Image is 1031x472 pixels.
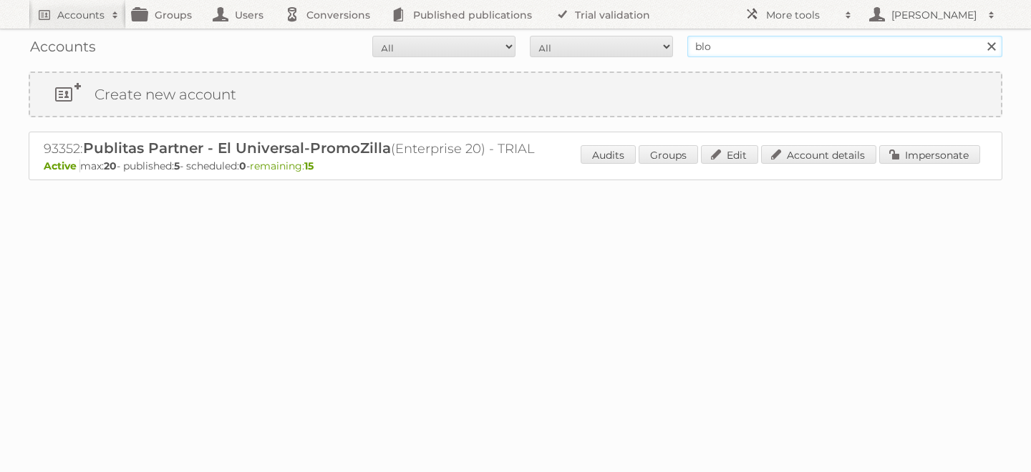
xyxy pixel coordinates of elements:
[44,159,987,172] p: max: - published: - scheduled: -
[304,159,314,172] strong: 15
[44,159,80,172] span: Active
[701,145,758,164] a: Edit
[766,8,838,22] h2: More tools
[44,139,545,158] h2: 93352: (Enterprise 20) - TRIAL
[174,159,180,172] strong: 5
[250,159,314,172] span: remaining:
[239,159,246,172] strong: 0
[581,145,636,164] a: Audits
[879,145,980,164] a: Impersonate
[888,8,981,22] h2: [PERSON_NAME]
[30,73,1001,116] a: Create new account
[57,8,105,22] h2: Accounts
[104,159,117,172] strong: 20
[83,139,391,157] span: Publitas Partner - El Universal-PromoZilla
[761,145,876,164] a: Account details
[639,145,698,164] a: Groups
